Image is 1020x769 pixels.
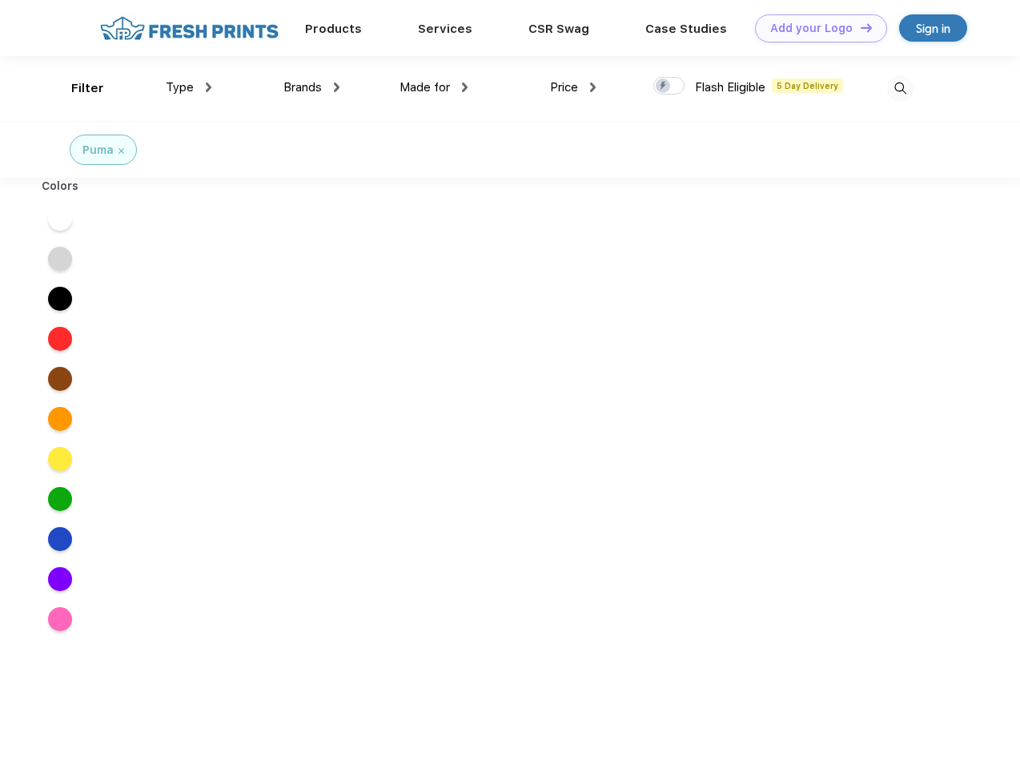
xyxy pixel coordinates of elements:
[916,19,950,38] div: Sign in
[305,22,362,36] a: Products
[861,23,872,32] img: DT
[528,22,589,36] a: CSR Swag
[400,80,450,95] span: Made for
[770,22,853,35] div: Add your Logo
[899,14,967,42] a: Sign in
[550,80,578,95] span: Price
[887,75,914,102] img: desktop_search.svg
[695,80,765,95] span: Flash Eligible
[30,178,91,195] div: Colors
[206,83,211,92] img: dropdown.png
[590,83,596,92] img: dropdown.png
[418,22,472,36] a: Services
[71,79,104,98] div: Filter
[166,80,194,95] span: Type
[82,142,114,159] div: Puma
[118,148,124,154] img: filter_cancel.svg
[334,83,339,92] img: dropdown.png
[95,14,283,42] img: fo%20logo%202.webp
[772,79,843,93] span: 5 Day Delivery
[283,80,322,95] span: Brands
[462,83,468,92] img: dropdown.png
